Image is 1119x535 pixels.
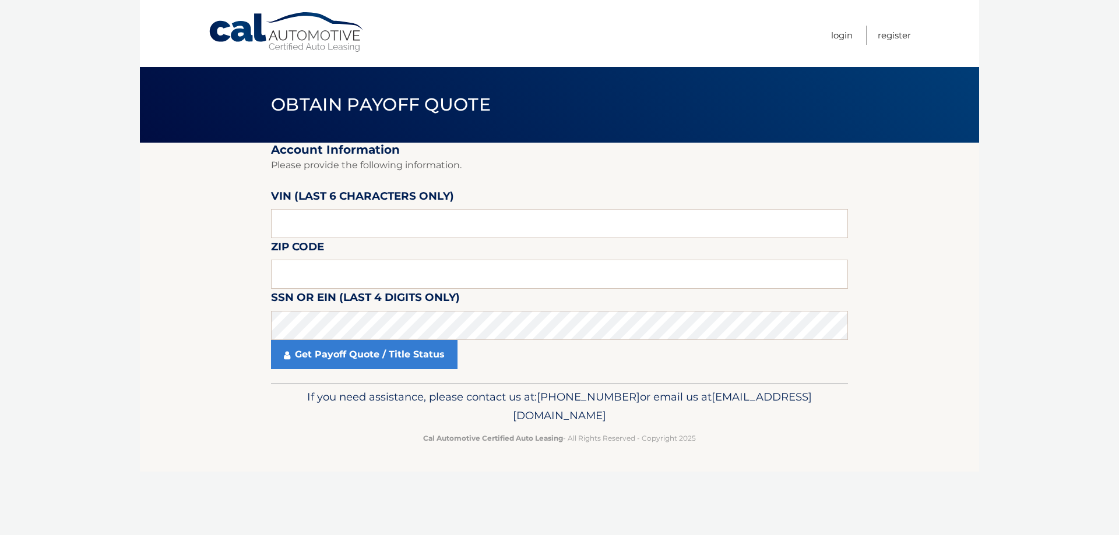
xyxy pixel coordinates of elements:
strong: Cal Automotive Certified Auto Leasing [423,434,563,442]
p: Please provide the following information. [271,157,848,173]
a: Login [831,26,853,45]
span: [PHONE_NUMBER] [537,390,640,403]
label: Zip Code [271,238,324,260]
p: If you need assistance, please contact us at: or email us at [279,388,840,425]
p: - All Rights Reserved - Copyright 2025 [279,432,840,444]
label: SSN or EIN (last 4 digits only) [271,289,460,310]
a: Get Payoff Quote / Title Status [271,340,458,369]
a: Register [878,26,911,45]
label: VIN (last 6 characters only) [271,187,454,209]
a: Cal Automotive [208,12,365,53]
span: Obtain Payoff Quote [271,94,491,115]
h2: Account Information [271,143,848,157]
